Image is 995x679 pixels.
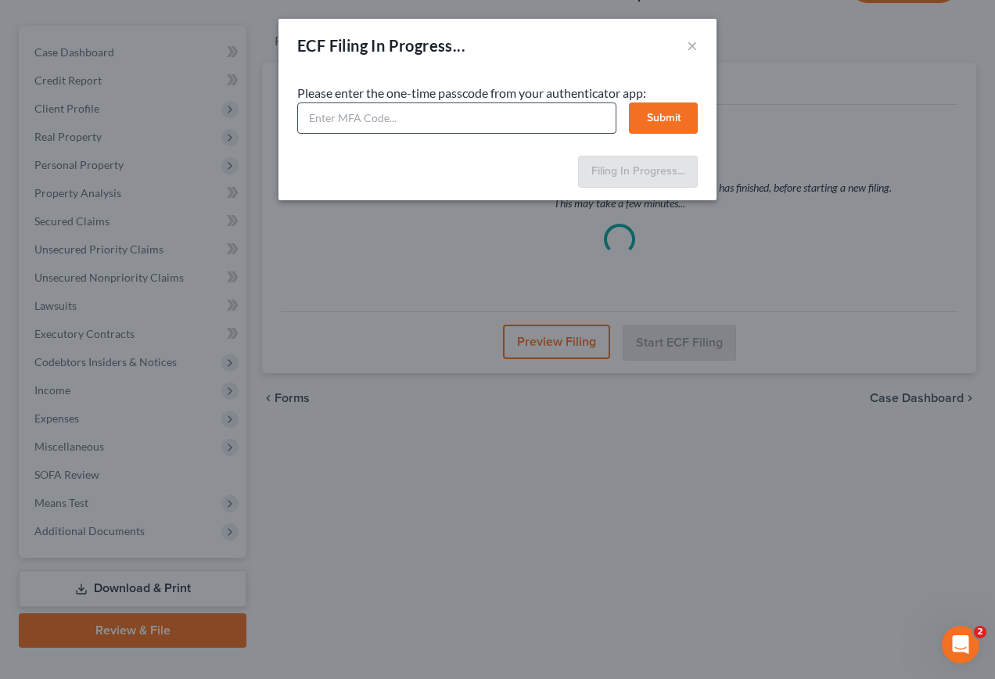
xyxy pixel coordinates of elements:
button: Filing In Progress... [578,156,698,189]
span: 2 [974,626,986,638]
div: ECF Filing In Progress... [297,34,465,56]
button: × [687,36,698,55]
span: Please enter the one-time passcode from your authenticator app: [297,85,646,100]
iframe: Intercom live chat [942,626,979,663]
input: Enter MFA Code... [297,102,616,134]
button: Submit [629,102,698,134]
